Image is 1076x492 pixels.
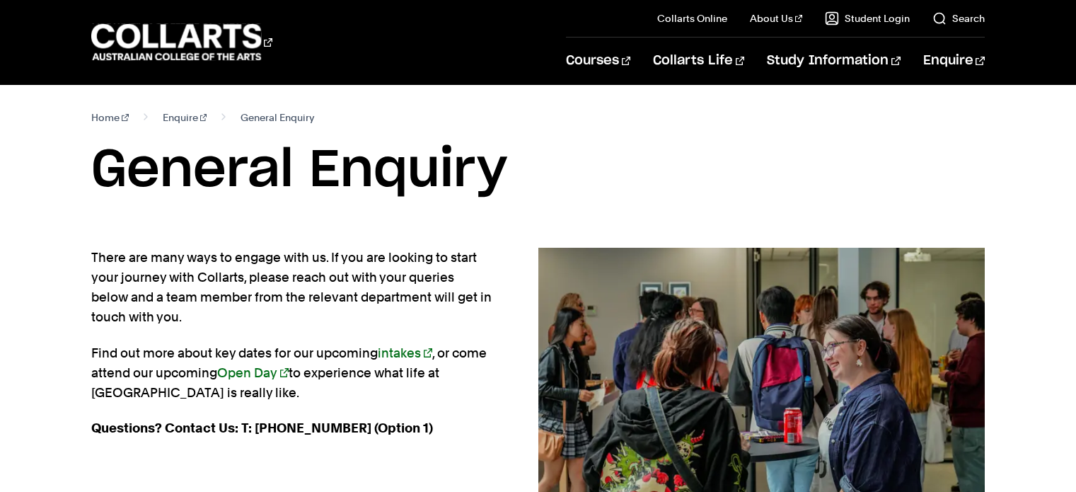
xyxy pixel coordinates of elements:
[91,108,129,127] a: Home
[378,345,432,360] a: intakes
[91,421,433,435] strong: Questions? Contact Us: T: [PHONE_NUMBER] (Option 1)
[566,38,630,84] a: Courses
[91,139,984,202] h1: General Enquiry
[91,248,492,327] p: There are many ways to engage with us. If you are looking to start your journey with Collarts, pl...
[657,11,727,25] a: Collarts Online
[750,11,802,25] a: About Us
[163,108,207,127] a: Enquire
[217,365,289,380] a: Open Day
[91,343,492,403] p: Find out more about key dates for our upcoming , or come attend our upcoming to experience what l...
[91,22,272,62] div: Go to homepage
[932,11,985,25] a: Search
[767,38,900,84] a: Study Information
[923,38,985,84] a: Enquire
[653,38,744,84] a: Collarts Life
[825,11,910,25] a: Student Login
[241,108,314,127] span: General Enquiry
